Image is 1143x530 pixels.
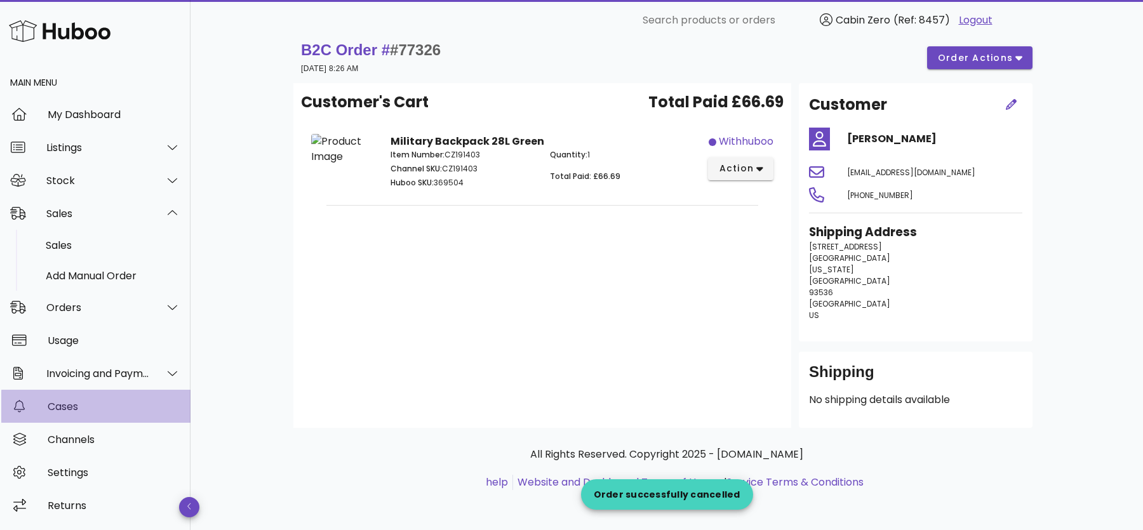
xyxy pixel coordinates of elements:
[391,149,535,161] p: CZ191403
[48,109,180,121] div: My Dashboard
[391,163,442,174] span: Channel SKU:
[46,175,150,187] div: Stock
[391,149,444,160] span: Item Number:
[9,17,110,44] img: Huboo Logo
[809,392,1022,407] p: No shipping details available
[550,149,587,160] span: Quantity:
[847,167,975,178] span: [EMAIL_ADDRESS][DOMAIN_NAME]
[46,301,150,314] div: Orders
[48,434,180,446] div: Channels
[48,401,180,413] div: Cases
[46,368,150,380] div: Invoicing and Payments
[390,41,441,58] span: #77326
[304,447,1030,462] p: All Rights Reserved. Copyright 2025 - [DOMAIN_NAME]
[809,223,1022,241] h3: Shipping Address
[46,239,180,251] div: Sales
[809,362,1022,392] div: Shipping
[46,270,180,282] div: Add Manual Order
[809,298,890,309] span: [GEOGRAPHIC_DATA]
[708,157,773,180] button: action
[836,13,890,27] span: Cabin Zero
[893,13,950,27] span: (Ref: 8457)
[719,134,773,149] div: withhuboo
[391,177,434,188] span: Huboo SKU:
[311,134,375,164] img: Product Image
[391,177,535,189] p: 369504
[301,41,441,58] strong: B2C Order #
[48,467,180,479] div: Settings
[301,64,359,73] small: [DATE] 8:26 AM
[937,51,1013,65] span: order actions
[726,475,864,489] a: Service Terms & Conditions
[48,335,180,347] div: Usage
[809,93,887,116] h2: Customer
[581,488,753,501] div: Order successfully cancelled
[809,275,890,286] span: [GEOGRAPHIC_DATA]
[46,142,150,154] div: Listings
[809,310,819,321] span: US
[809,253,890,263] span: [GEOGRAPHIC_DATA]
[486,475,508,489] a: help
[809,241,882,252] span: [STREET_ADDRESS]
[718,162,754,175] span: action
[391,134,544,149] strong: Military Backpack 28L Green
[927,46,1033,69] button: order actions
[550,171,620,182] span: Total Paid: £66.69
[48,500,180,512] div: Returns
[518,475,707,489] a: Website and Dashboard Terms of Use
[391,163,535,175] p: CZ191403
[301,91,429,114] span: Customer's Cart
[809,264,854,275] span: [US_STATE]
[847,190,913,201] span: [PHONE_NUMBER]
[809,287,833,298] span: 93536
[648,91,784,114] span: Total Paid £66.69
[847,131,1022,147] h4: [PERSON_NAME]
[513,475,864,490] li: and
[46,208,150,220] div: Sales
[959,13,993,28] a: Logout
[550,149,694,161] p: 1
